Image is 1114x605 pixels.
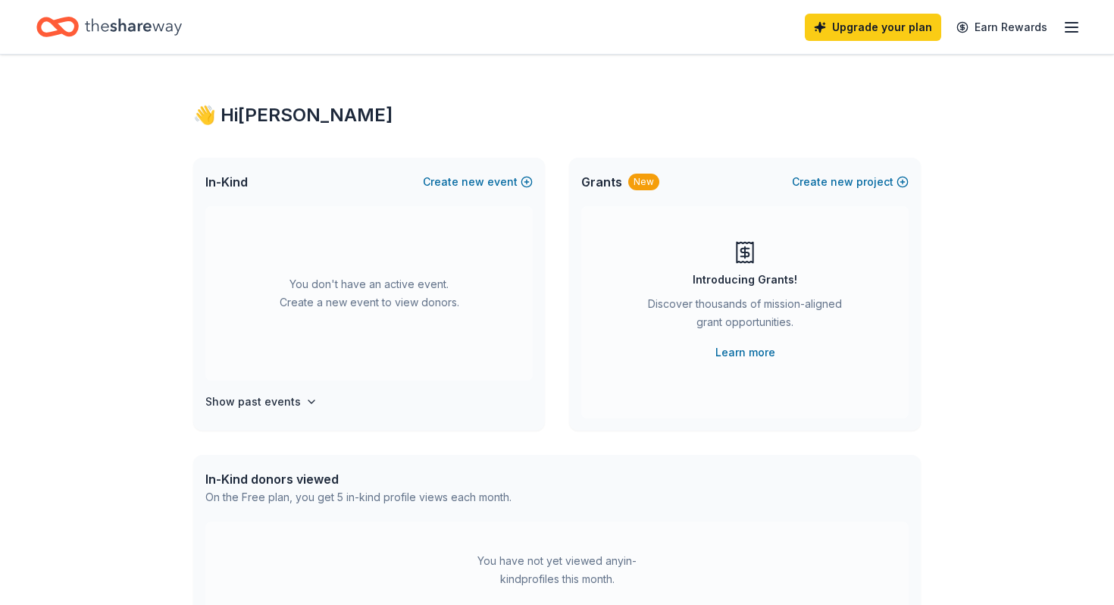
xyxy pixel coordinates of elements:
[642,295,848,337] div: Discover thousands of mission-aligned grant opportunities.
[462,552,652,588] div: You have not yet viewed any in-kind profiles this month.
[715,343,775,362] a: Learn more
[947,14,1056,41] a: Earn Rewards
[831,173,853,191] span: new
[205,206,533,381] div: You don't have an active event. Create a new event to view donors.
[693,271,797,289] div: Introducing Grants!
[36,9,182,45] a: Home
[581,173,622,191] span: Grants
[193,103,921,127] div: 👋 Hi [PERSON_NAME]
[205,173,248,191] span: In-Kind
[805,14,941,41] a: Upgrade your plan
[205,470,512,488] div: In-Kind donors viewed
[423,173,533,191] button: Createnewevent
[205,393,318,411] button: Show past events
[462,173,484,191] span: new
[628,174,659,190] div: New
[792,173,909,191] button: Createnewproject
[205,488,512,506] div: On the Free plan, you get 5 in-kind profile views each month.
[205,393,301,411] h4: Show past events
